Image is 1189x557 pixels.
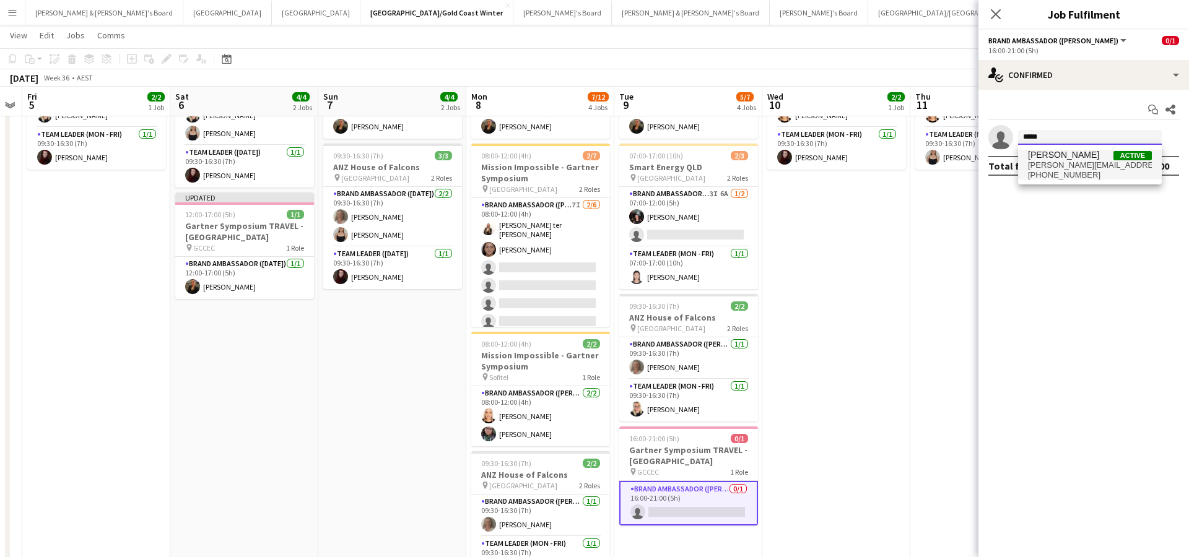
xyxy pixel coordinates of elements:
span: 08:00-12:00 (4h) [481,151,531,160]
app-job-card: 07:00-17:00 (10h)2/3Smart Energy QLD [GEOGRAPHIC_DATA]2 RolesBrand Ambassador ([PERSON_NAME])3I6A... [619,144,758,289]
app-card-role: Team Leader (Mon - Fri)1/109:30-16:30 (7h)[PERSON_NAME] [915,127,1054,170]
span: View [10,30,27,41]
span: Brand Ambassador (Mon - Fri) [988,36,1118,45]
span: 10 [765,98,783,112]
app-job-card: 08:00-12:00 (4h)2/7Mission Impossible - Gartner Symposium [GEOGRAPHIC_DATA]2 RolesBrand Ambassado... [471,144,610,327]
span: Jobs [66,30,85,41]
span: 2/2 [731,301,748,311]
button: [GEOGRAPHIC_DATA]/[GEOGRAPHIC_DATA] [868,1,1027,25]
h3: ANZ House of Falcons [323,162,462,173]
app-job-card: Updated12:00-17:00 (5h)1/1Gartner Symposium TRAVEL - [GEOGRAPHIC_DATA] GCCEC1 RoleBrand Ambassado... [175,192,314,299]
span: +61473597241 [1028,170,1152,180]
span: 1 Role [730,467,748,477]
app-job-card: 16:00-21:00 (5h)0/1Gartner Symposium TRAVEL - [GEOGRAPHIC_DATA] GCCEC1 RoleBrand Ambassador ([PER... [619,426,758,525]
app-card-role: Brand Ambassador ([DATE])1/112:00-17:00 (5h)[PERSON_NAME] [175,257,314,299]
app-card-role: Event Manager (Mon - Fri)1/106:00-18:45 (12h45m)[PERSON_NAME] [471,97,610,139]
span: Active [1113,151,1152,160]
app-card-role: Brand Ambassador ([PERSON_NAME])7I2/608:00-12:00 (4h)[PERSON_NAME] ter [PERSON_NAME][PERSON_NAME] [471,198,610,334]
app-card-role: Brand Ambassador ([PERSON_NAME])2/208:00-12:00 (4h)[PERSON_NAME][PERSON_NAME] [471,386,610,446]
button: [GEOGRAPHIC_DATA]/Gold Coast Winter [360,1,513,25]
a: Jobs [61,27,90,43]
app-card-role: Team Leader (Mon - Fri)1/109:30-16:30 (7h)[PERSON_NAME] [767,127,906,170]
div: 2 Jobs [293,103,312,112]
h3: Gartner Symposium TRAVEL - [GEOGRAPHIC_DATA] [175,220,314,243]
div: 16:00-21:00 (5h) [988,46,1179,55]
span: ana.raquelh19@gmail.com [1028,160,1152,170]
h3: Mission Impossible - Gartner Symposium [471,350,610,372]
span: GCCEC [193,243,215,253]
app-card-role: Brand Ambassador ([PERSON_NAME])1/109:30-16:30 (7h)[PERSON_NAME] [471,494,610,537]
button: [PERSON_NAME]'s Board [770,1,868,25]
span: [GEOGRAPHIC_DATA] [489,481,557,490]
button: Brand Ambassador ([PERSON_NAME]) [988,36,1128,45]
span: Tue [619,91,634,102]
button: [PERSON_NAME] & [PERSON_NAME]'s Board [25,1,183,25]
span: [GEOGRAPHIC_DATA] [489,184,557,194]
div: AEST [77,73,93,82]
app-job-card: 08:00-12:00 (4h)2/2Mission Impossible - Gartner Symposium Sofitel1 RoleBrand Ambassador ([PERSON_... [471,332,610,446]
a: Comms [92,27,130,43]
span: 08:00-12:00 (4h) [481,339,531,348]
app-card-role: Brand Ambassador ([DATE])2/209:30-16:30 (7h)[PERSON_NAME][PERSON_NAME] [323,187,462,247]
div: [DATE] [10,72,38,84]
span: 5 [25,98,37,112]
div: 1 Job [148,103,164,112]
div: 4 Jobs [588,103,608,112]
span: 4/4 [292,92,310,101]
span: Edit [40,30,54,41]
span: Comms [97,30,125,41]
span: [GEOGRAPHIC_DATA] [637,324,705,333]
app-card-role: Brand Ambassador ([PERSON_NAME])3I6A1/207:00-12:00 (5h)[PERSON_NAME] [619,187,758,247]
app-card-role: Event Manager ([DATE])1/108:00-19:00 (11h)[PERSON_NAME] [323,97,462,139]
span: Sofitel [489,373,508,382]
span: Thu [915,91,931,102]
app-card-role: Event Manager (Mon - Fri)1/107:00-15:00 (8h)[PERSON_NAME] [619,97,758,139]
span: 0/1 [1162,36,1179,45]
span: 2 Roles [579,184,600,194]
app-job-card: 09:30-16:30 (7h)3/3ANZ House of Falcons [GEOGRAPHIC_DATA]2 RolesBrand Ambassador ([DATE])2/209:30... [323,144,462,289]
div: 4 Jobs [737,103,756,112]
app-card-role: Team Leader (Mon - Fri)1/107:00-17:00 (10h)[PERSON_NAME] [619,247,758,289]
span: 2 Roles [579,481,600,490]
h3: Job Fulfilment [978,6,1189,22]
span: 12:00-17:00 (5h) [185,210,235,219]
div: 1 Job [888,103,904,112]
span: 2 Roles [727,173,748,183]
button: [GEOGRAPHIC_DATA] [183,1,272,25]
span: Week 36 [41,73,72,82]
span: Sun [323,91,338,102]
a: View [5,27,32,43]
span: 07:00-17:00 (10h) [629,151,683,160]
span: 3/3 [435,151,452,160]
span: 1 Role [286,243,304,253]
app-card-role: Team Leader ([DATE])1/109:30-16:30 (7h)[PERSON_NAME] [323,247,462,289]
h3: ANZ House of Falcons [471,469,610,480]
span: 4/4 [440,92,458,101]
span: Mon [471,91,487,102]
span: 2/2 [583,339,600,348]
h3: Smart Energy QLD [619,162,758,173]
button: [PERSON_NAME] & [PERSON_NAME]'s Board [612,1,770,25]
span: 09:30-16:30 (7h) [481,459,531,468]
span: GCCEC [637,467,659,477]
span: Fri [27,91,37,102]
span: 0/1 [731,434,748,443]
div: 09:30-16:30 (7h)2/2ANZ House of Falcons [GEOGRAPHIC_DATA]2 RolesBrand Ambassador ([PERSON_NAME])1... [619,294,758,421]
span: 16:00-21:00 (5h) [629,434,679,443]
app-card-role: Brand Ambassador ([PERSON_NAME])1/109:30-16:30 (7h)[PERSON_NAME] [619,337,758,379]
span: 6 [173,98,189,112]
h3: Gartner Symposium TRAVEL - [GEOGRAPHIC_DATA] [619,444,758,467]
button: [GEOGRAPHIC_DATA] [272,1,360,25]
div: 2 Jobs [441,103,460,112]
span: 7/12 [588,92,609,101]
span: 2/2 [583,459,600,468]
app-card-role: Team Leader (Mon - Fri)1/109:30-16:30 (7h)[PERSON_NAME] [619,379,758,421]
div: Updated [175,192,314,202]
h3: ANZ House of Falcons [619,312,758,323]
span: 2/3 [731,151,748,160]
span: 2/2 [147,92,165,101]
